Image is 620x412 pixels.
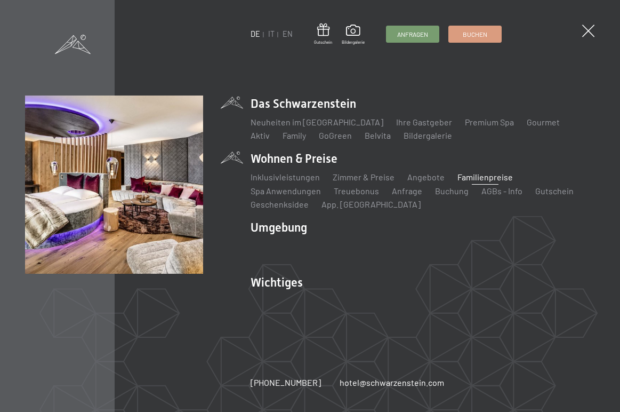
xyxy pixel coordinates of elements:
span: Gutschein [314,39,332,45]
a: Familienpreise [457,172,513,182]
a: Gutschein [314,23,332,45]
a: Geschenksidee [251,199,309,209]
a: [PHONE_NUMBER] [251,377,321,389]
a: IT [268,29,275,38]
a: Gourmet [527,117,560,127]
a: Neuheiten im [GEOGRAPHIC_DATA] [251,117,383,127]
a: Anfrage [392,186,422,196]
a: Buchung [435,186,469,196]
span: Bildergalerie [342,39,365,45]
a: Ihre Gastgeber [396,117,452,127]
a: Premium Spa [465,117,514,127]
a: Zimmer & Preise [333,172,394,182]
a: Family [283,130,306,140]
a: GoGreen [319,130,352,140]
a: Bildergalerie [404,130,452,140]
span: [PHONE_NUMBER] [251,377,321,387]
a: DE [251,29,260,38]
a: Bildergalerie [342,25,365,45]
span: Anfragen [397,30,428,39]
a: Belvita [365,130,391,140]
a: Buchen [449,26,501,42]
a: Spa Anwendungen [251,186,321,196]
a: Treuebonus [334,186,379,196]
a: hotel@schwarzenstein.com [340,377,444,389]
a: Anfragen [387,26,439,42]
a: App. [GEOGRAPHIC_DATA] [321,199,421,209]
a: Angebote [407,172,445,182]
a: Gutschein [535,186,574,196]
span: Buchen [463,30,487,39]
a: EN [283,29,293,38]
a: AGBs - Info [481,186,522,196]
a: Aktiv [251,130,270,140]
a: Inklusivleistungen [251,172,320,182]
